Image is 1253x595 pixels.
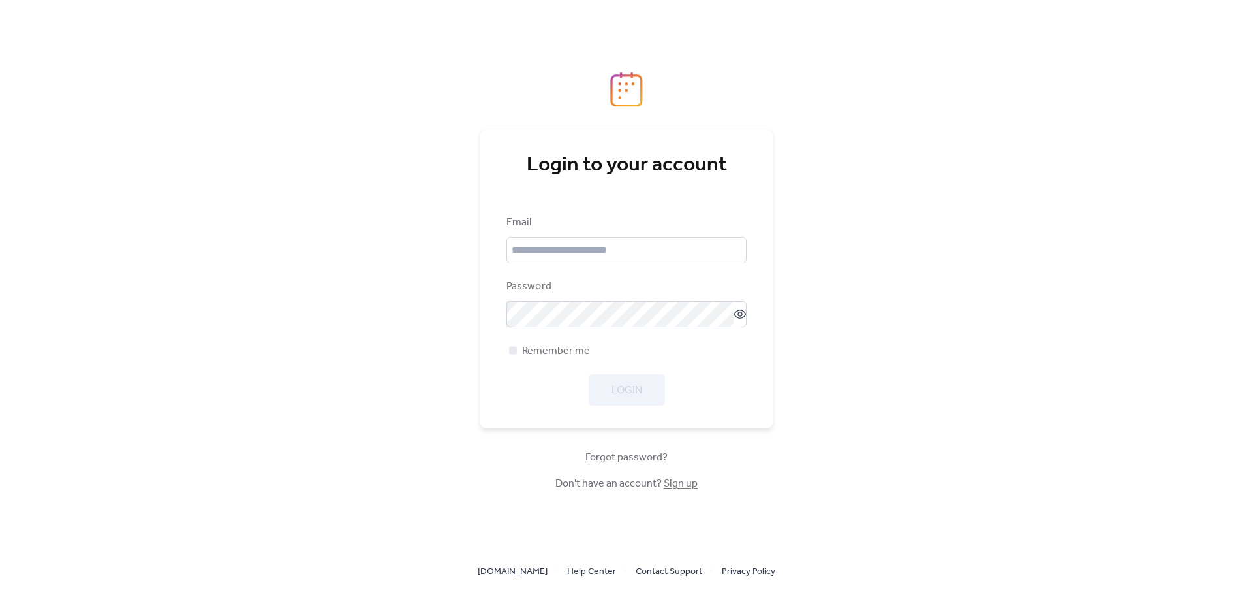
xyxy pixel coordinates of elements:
a: Forgot password? [585,454,668,461]
img: logo [610,72,643,107]
a: Sign up [664,474,698,494]
a: Contact Support [636,563,702,579]
div: Password [506,279,744,295]
span: Help Center [567,564,616,580]
div: Login to your account [506,152,747,178]
span: Contact Support [636,564,702,580]
div: Email [506,215,744,231]
span: Remember me [522,344,590,359]
span: Don't have an account? [555,476,698,492]
span: Forgot password? [585,450,668,466]
span: [DOMAIN_NAME] [478,564,548,580]
a: Help Center [567,563,616,579]
a: Privacy Policy [722,563,775,579]
a: [DOMAIN_NAME] [478,563,548,579]
span: Privacy Policy [722,564,775,580]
